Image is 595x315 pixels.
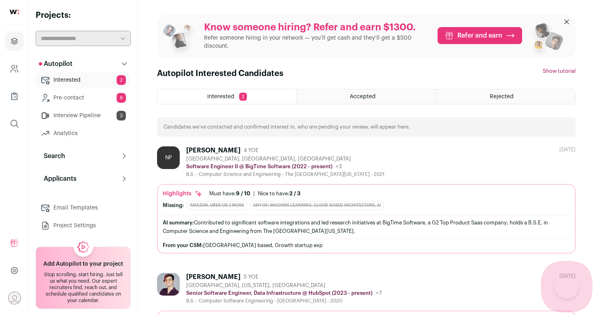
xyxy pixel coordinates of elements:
[5,32,24,51] a: Projects
[186,282,382,289] div: [GEOGRAPHIC_DATA], [US_STATE], [GEOGRAPHIC_DATA]
[162,21,198,57] img: referral_people_group_1-3817b86375c0e7f77b15e9e1740954ef64e1f78137dd7e9f4ff27367cb2cd09a.png
[207,94,234,99] span: Interested
[186,146,240,154] div: [PERSON_NAME]
[490,94,514,99] span: Rejected
[36,108,131,124] a: Interview Pipeline3
[36,72,131,88] a: Interested2
[187,201,247,210] div: Amazon, Uber or 2 more
[41,271,125,304] div: Stop scrolling, start hiring. Just tell us what you need. Our expert recruiters find, reach out, ...
[559,273,576,279] div: [DATE]
[186,171,385,178] div: B.S. - Computer Science and Engineering - The [GEOGRAPHIC_DATA][US_STATE] - 2021
[336,164,342,169] span: +2
[543,68,576,74] button: Show tutorial
[39,59,72,69] p: Autopilot
[186,290,372,296] p: Senior Software Engineer, Data Infrastructure @ HubSpot (2023 - present)
[438,27,522,44] a: Refer and earn
[186,273,240,281] div: [PERSON_NAME]
[239,93,247,101] span: 2
[244,274,258,280] span: 5 YOE
[36,148,131,164] button: Search
[529,19,564,58] img: referral_people_group_2-7c1ec42c15280f3369c0665c33c00ed472fd7f6af9dd0ec46c364f9a93ccf9a4.png
[186,298,382,304] div: B.S. - Computer Software Engineering - [GEOGRAPHIC_DATA] - 2020
[36,125,131,142] a: Analytics
[204,34,431,50] p: Refer someone hiring in your network — you’ll get cash and they’ll get a $500 discount.
[297,89,436,104] a: Accepted
[163,243,203,248] span: From your CSM:
[36,171,131,187] button: Applicants
[204,21,431,34] p: Know someone hiring? Refer and earn $1300.
[163,218,570,235] div: Contributed to significant software integrations and led research initiatives at BigTime Software...
[350,94,376,99] span: Accepted
[209,190,300,197] ul: |
[163,190,203,198] div: Highlights
[8,292,21,304] button: Open dropdown
[43,260,123,268] h2: Add Autopilot to your project
[559,146,576,153] div: [DATE]
[258,190,300,197] div: Nice to have:
[186,156,385,162] div: [GEOGRAPHIC_DATA], [GEOGRAPHIC_DATA], [GEOGRAPHIC_DATA]
[36,56,131,72] button: Autopilot
[555,275,579,299] iframe: Toggle Customer Support
[289,191,300,196] span: 2 / 3
[186,163,332,170] p: Software Engineer II @ BigTime Software (2022 - present)
[117,75,126,85] span: 2
[36,10,131,21] h2: Projects:
[117,93,126,103] span: 8
[244,147,258,154] span: 4 YOE
[236,191,250,196] span: 9 / 10
[39,151,65,161] p: Search
[157,146,180,169] div: NP
[163,242,570,249] div: [GEOGRAPHIC_DATA] based, Growth startup exp
[36,247,131,309] a: Add Autopilot to your project Stop scrolling, start hiring. Just tell us what you need. Our exper...
[36,218,131,234] a: Project Settings
[36,90,131,106] a: Pre-contact8
[39,174,76,184] p: Applicants
[209,190,250,197] div: Must have:
[10,10,19,14] img: wellfound-shorthand-0d5821cbd27db2630d0214b213865d53afaa358527fdda9d0ea32b1df1b89c2c.svg
[5,59,24,78] a: Company and ATS Settings
[36,200,131,216] a: Email Templates
[157,68,283,79] h1: Autopilot Interested Candidates
[117,111,126,121] span: 3
[157,146,576,254] a: NP [PERSON_NAME] 4 YOE [GEOGRAPHIC_DATA], [GEOGRAPHIC_DATA], [GEOGRAPHIC_DATA] Software Engineer ...
[163,202,184,209] div: Missing:
[5,87,24,106] a: Company Lists
[250,201,384,210] div: Any of: Machine Learning, Cloud-based architecture, ai
[376,290,382,296] span: +7
[164,124,410,130] p: Candidates we’ve contacted and confirmed interest in, who are pending your review, will appear here.
[157,273,180,296] img: 98607484b8bd4a5962cb44097fdfd5ebec429430f8e548ef3bc8f4856cb8525f.jpg
[436,89,575,104] a: Rejected
[163,220,194,225] span: AI summary:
